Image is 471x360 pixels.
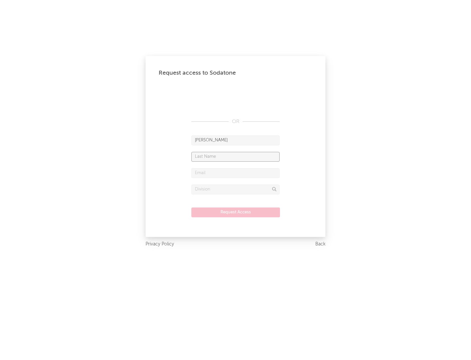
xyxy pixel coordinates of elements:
button: Request Access [191,207,280,217]
div: Request access to Sodatone [159,69,312,77]
a: Back [315,240,325,248]
input: Division [191,185,280,194]
div: OR [191,118,280,126]
input: Last Name [191,152,280,162]
input: First Name [191,135,280,145]
a: Privacy Policy [146,240,174,248]
input: Email [191,168,280,178]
